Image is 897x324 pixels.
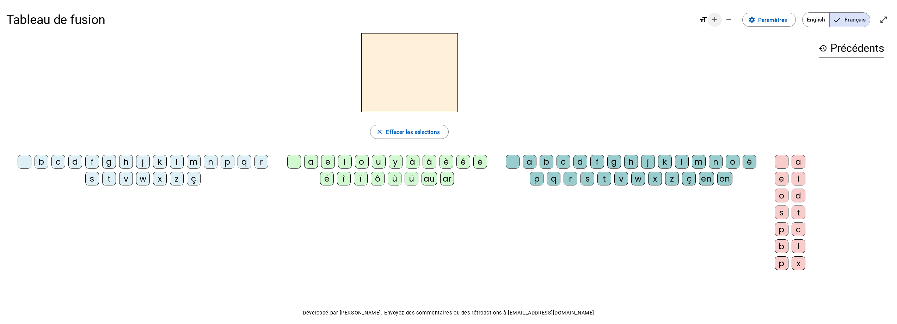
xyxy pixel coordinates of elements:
[792,172,805,185] div: i
[136,155,150,169] div: j
[819,39,884,57] h3: Précédents
[170,172,184,185] div: z
[389,155,403,169] div: y
[742,13,796,27] button: Paramètres
[238,155,251,169] div: q
[792,256,805,270] div: x
[648,172,662,185] div: x
[775,189,788,202] div: o
[204,155,217,169] div: n
[580,172,594,185] div: s
[614,172,628,185] div: v
[573,155,587,169] div: d
[386,127,440,137] span: Effacer les sélections
[792,155,805,169] div: a
[792,239,805,253] div: l
[722,13,736,27] button: Diminuer la taille de la police
[254,155,268,169] div: r
[354,172,368,185] div: ï
[119,172,133,185] div: v
[792,206,805,219] div: t
[355,155,369,169] div: o
[748,16,755,23] mat-icon: settings
[187,172,201,185] div: ç
[68,155,82,169] div: d
[371,172,385,185] div: ô
[370,125,449,139] button: Effacer les sélections
[819,44,827,53] mat-icon: history
[607,155,621,169] div: g
[711,16,719,24] mat-icon: add
[440,172,454,185] div: ar
[320,172,334,185] div: ë
[590,155,604,169] div: f
[6,7,693,32] h1: Tableau de fusion
[540,155,553,169] div: b
[775,206,788,219] div: s
[388,172,401,185] div: û
[597,172,611,185] div: t
[708,13,722,27] button: Augmenter la taille de la police
[564,172,577,185] div: r
[699,16,708,24] mat-icon: format_size
[423,155,436,169] div: â
[725,16,733,24] mat-icon: remove
[775,256,788,270] div: p
[792,222,805,236] div: c
[85,172,99,185] div: s
[692,155,706,169] div: m
[547,172,560,185] div: q
[372,155,386,169] div: u
[758,15,787,25] span: Paramètres
[304,155,318,169] div: a
[803,13,829,27] span: English
[85,155,99,169] div: f
[665,172,679,185] div: z
[170,155,184,169] div: l
[717,172,732,185] div: on
[682,172,696,185] div: ç
[102,172,116,185] div: t
[709,155,723,169] div: n
[802,12,870,27] mat-button-toggle-group: Language selection
[405,172,418,185] div: ü
[775,222,788,236] div: p
[456,155,470,169] div: é
[557,155,570,169] div: c
[51,155,65,169] div: c
[830,13,870,27] span: Français
[523,155,536,169] div: a
[879,16,888,24] mat-icon: open_in_full
[102,155,116,169] div: g
[153,155,167,169] div: k
[743,155,756,169] div: é
[658,155,672,169] div: k
[406,155,419,169] div: à
[641,155,655,169] div: j
[726,155,739,169] div: o
[376,128,383,135] mat-icon: close
[337,172,351,185] div: î
[221,155,234,169] div: p
[136,172,150,185] div: w
[473,155,487,169] div: ê
[119,155,133,169] div: h
[153,172,167,185] div: x
[422,172,437,185] div: au
[775,239,788,253] div: b
[699,172,714,185] div: en
[440,155,453,169] div: è
[338,155,352,169] div: i
[775,172,788,185] div: e
[675,155,689,169] div: l
[877,13,891,27] button: Entrer en plein écran
[631,172,645,185] div: w
[530,172,543,185] div: p
[321,155,335,169] div: e
[187,155,201,169] div: m
[35,155,48,169] div: b
[624,155,638,169] div: h
[6,308,891,318] p: Développé par [PERSON_NAME]. Envoyez des commentaires ou des rétroactions à [EMAIL_ADDRESS][DOMAI...
[792,189,805,202] div: d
